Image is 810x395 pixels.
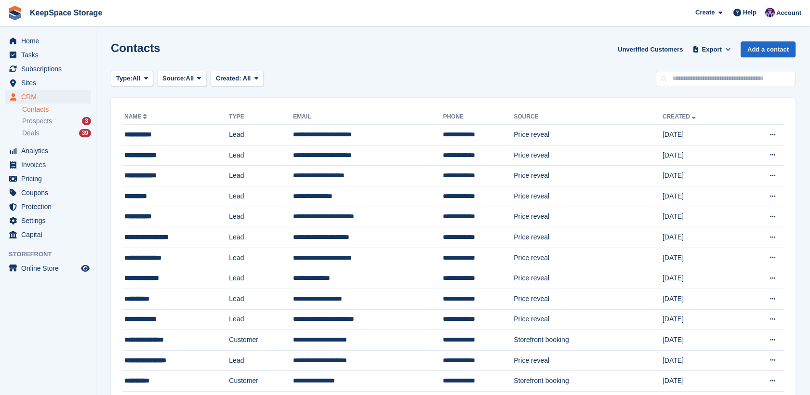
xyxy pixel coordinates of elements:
[5,34,91,48] a: menu
[765,8,775,17] img: Charlotte Jobling
[111,71,153,87] button: Type: All
[514,125,663,145] td: Price reveal
[216,75,241,82] span: Created:
[229,166,293,186] td: Lead
[5,200,91,213] a: menu
[743,8,757,17] span: Help
[514,248,663,268] td: Price reveal
[82,117,91,125] div: 3
[663,268,740,289] td: [DATE]
[514,309,663,330] td: Price reveal
[79,129,91,137] div: 39
[21,62,79,76] span: Subscriptions
[663,248,740,268] td: [DATE]
[243,75,251,82] span: All
[211,71,264,87] button: Created: All
[614,41,687,57] a: Unverified Customers
[22,116,91,126] a: Prospects 3
[663,330,740,351] td: [DATE]
[21,214,79,227] span: Settings
[5,144,91,158] a: menu
[22,117,52,126] span: Prospects
[663,125,740,145] td: [DATE]
[229,268,293,289] td: Lead
[443,109,514,125] th: Phone
[21,186,79,199] span: Coupons
[229,248,293,268] td: Lead
[21,262,79,275] span: Online Store
[690,41,733,57] button: Export
[5,172,91,185] a: menu
[663,186,740,207] td: [DATE]
[514,371,663,392] td: Storefront booking
[21,76,79,90] span: Sites
[21,200,79,213] span: Protection
[22,128,91,138] a: Deals 39
[5,186,91,199] a: menu
[111,41,160,54] h1: Contacts
[5,90,91,104] a: menu
[514,145,663,166] td: Price reveal
[116,74,133,83] span: Type:
[26,5,106,21] a: KeepSpace Storage
[514,166,663,186] td: Price reveal
[229,125,293,145] td: Lead
[162,74,186,83] span: Source:
[514,109,663,125] th: Source
[663,289,740,309] td: [DATE]
[21,172,79,185] span: Pricing
[229,207,293,227] td: Lead
[21,90,79,104] span: CRM
[124,113,149,120] a: Name
[514,350,663,371] td: Price reveal
[22,105,91,114] a: Contacts
[9,250,96,259] span: Storefront
[229,371,293,392] td: Customer
[5,158,91,171] a: menu
[21,228,79,241] span: Capital
[663,350,740,371] td: [DATE]
[514,186,663,207] td: Price reveal
[5,76,91,90] a: menu
[229,186,293,207] td: Lead
[663,309,740,330] td: [DATE]
[5,262,91,275] a: menu
[293,109,443,125] th: Email
[5,48,91,62] a: menu
[21,158,79,171] span: Invoices
[229,350,293,371] td: Lead
[229,227,293,248] td: Lead
[5,62,91,76] a: menu
[229,109,293,125] th: Type
[695,8,715,17] span: Create
[776,8,801,18] span: Account
[702,45,722,54] span: Export
[186,74,194,83] span: All
[133,74,141,83] span: All
[663,207,740,227] td: [DATE]
[514,268,663,289] td: Price reveal
[21,34,79,48] span: Home
[663,227,740,248] td: [DATE]
[514,207,663,227] td: Price reveal
[663,145,740,166] td: [DATE]
[21,48,79,62] span: Tasks
[741,41,796,57] a: Add a contact
[22,129,40,138] span: Deals
[80,263,91,274] a: Preview store
[663,113,698,120] a: Created
[229,330,293,351] td: Customer
[514,330,663,351] td: Storefront booking
[8,6,22,20] img: stora-icon-8386f47178a22dfd0bd8f6a31ec36ba5ce8667c1dd55bd0f319d3a0aa187defe.svg
[5,228,91,241] a: menu
[229,289,293,309] td: Lead
[514,289,663,309] td: Price reveal
[229,309,293,330] td: Lead
[5,214,91,227] a: menu
[229,145,293,166] td: Lead
[514,227,663,248] td: Price reveal
[21,144,79,158] span: Analytics
[157,71,207,87] button: Source: All
[663,166,740,186] td: [DATE]
[663,371,740,392] td: [DATE]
